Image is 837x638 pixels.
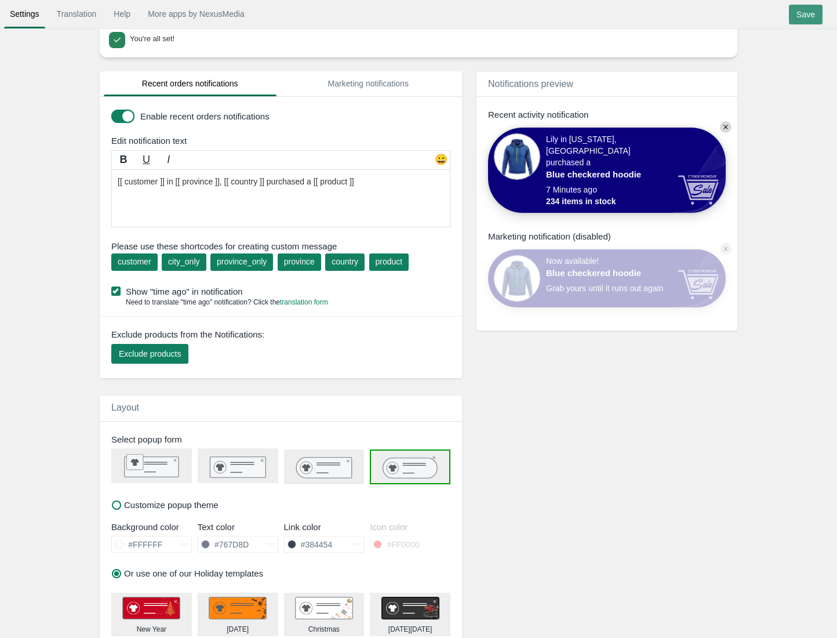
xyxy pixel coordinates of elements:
span: hex [438,541,447,548]
div: [DATE] [227,625,249,635]
div: product [376,256,403,267]
a: translation form [280,298,328,306]
div: Link color [284,521,365,533]
label: Or use one of our Holiday templates [112,567,263,579]
div: Icon color [370,521,450,533]
div: Background color [111,521,192,533]
label: Customize popup theme [112,499,219,511]
div: You're all set! [130,32,725,45]
label: Show "time ago" in notification [111,285,456,298]
span: Exclude products from the Notifications: [111,328,264,340]
label: Enable recent orders notifications [140,110,447,122]
div: New Year [137,625,166,635]
span: 234 items in stock [546,195,616,207]
span: hex [352,541,361,548]
img: 80x80_sample.jpg [494,133,540,180]
a: Marketing notifications [282,71,455,96]
a: Settings [4,3,45,24]
div: Christmas [308,625,340,635]
span: Layout [111,403,139,412]
img: christmas.png [295,597,353,620]
b: B [120,154,128,165]
div: customer [118,256,151,267]
span: 7 Minutes ago [546,184,609,195]
span: hex [266,541,275,548]
input: Save [789,5,823,24]
div: Text color [198,521,278,533]
i: I [167,154,170,165]
div: 😀 [432,153,450,170]
div: Select popup form [103,433,465,445]
a: Translation [51,3,103,24]
a: Recent orders notifications [104,71,276,96]
div: Recent activity notification [488,108,726,121]
span: Please use these shortcodes for creating custom message [111,240,450,252]
div: Need to translate "time ago" notification? Click the [111,298,328,307]
div: country [332,256,358,267]
textarea: [[ customer ]] in [[ province ]], [[ country ]] purchased a [[ product ]] [111,169,450,227]
div: Lily in [US_STATE], [GEOGRAPHIC_DATA] purchased a [546,133,668,183]
a: Blue checkered hoodie [546,267,668,279]
img: new_year.png [122,597,180,620]
button: Exclude products [111,344,188,364]
div: Edit notification text [103,135,465,147]
div: Now available! Grab yours until it runs out again [546,255,668,302]
a: More apps by NexusMedia [142,3,250,24]
img: halloweeen.png [209,597,267,620]
div: province [284,256,315,267]
a: Blue checkered hoodie [546,168,668,180]
div: city_only [168,256,199,267]
span: Exclude products [119,349,181,358]
div: province_only [217,256,267,267]
span: hex [180,541,188,548]
span: Notifications preview [488,79,573,89]
img: black_friday.png [381,597,439,620]
div: [DATE][DATE] [388,625,432,635]
a: Help [108,3,136,24]
u: U [143,154,150,165]
img: 80x80_sample.jpg [494,255,540,302]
